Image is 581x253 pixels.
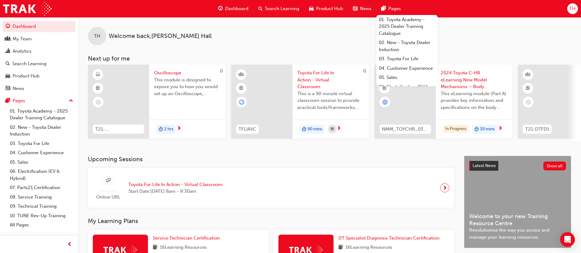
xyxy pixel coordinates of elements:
[441,69,507,90] span: 2024 Toyota C-HR eLearning New Model Mechanisms – Body Electrical – Part A (Module 3)
[388,5,401,12] span: Pages
[7,202,76,211] a: 09. Technical Training
[353,5,357,13] span: news-icon
[338,235,442,242] a: DT Specialist Diagnosis Technician Certification
[7,183,76,192] a: 07. Parts21 Certification
[360,5,372,12] span: News
[443,125,469,133] div: In Progress
[7,106,76,123] a: 01. Toyota Academy - 2025 Dealer Training Catalogue
[225,5,248,12] span: Dashboard
[2,83,76,94] a: News
[154,76,221,97] span: This module is designed to expose you to how you would set up an Oscilloscope, inspecting vehicle...
[128,188,222,195] span: Start Date: [DATE] 8am - 9:30am
[464,156,571,248] a: Latest NewsShow allWelcome to your new Training Resource CentreRevolutionise the way you access a...
[7,167,76,183] a: 06. Electrification (EV & Hybrid)
[177,126,181,132] span: next-icon
[6,36,10,42] span: people-icon
[382,99,388,105] span: learningRecordVerb_ATTEMPT-icon
[96,84,100,92] span: booktick-icon
[231,65,369,139] a: 0TFLIAVCToyota For Life In Action - Virtual ClassroomThis is a 90 minute virtual classroom sessio...
[153,244,157,251] span: book-icon
[220,68,223,74] span: 0
[469,213,566,227] span: Welcome to your new Training Resource Centre
[297,90,364,111] span: This is a 90 minute virtual classroom session to provide practical tools/frameworks, behaviours a...
[345,244,392,251] span: 16 Learning Resources
[297,69,364,90] span: Toyota For Life In Action - Virtual Classroom
[469,161,566,171] a: Latest NewsShow all
[239,99,244,105] span: learningRecordVerb_ENROLL-icon
[7,192,76,202] a: 08. Service Training
[7,139,76,148] a: 03. Toyota For Life
[2,70,76,82] a: Product Hub
[6,86,10,91] span: news-icon
[381,5,386,13] span: pages-icon
[160,244,207,251] span: 16 Learning Resources
[94,33,100,40] span: TH
[363,68,366,74] span: 0
[2,20,76,95] button: DashboardMy TeamAnalyticsSearch LearningProduct HubNews
[543,162,566,170] button: Show all
[6,61,10,67] span: search-icon
[498,126,503,132] span: next-icon
[443,184,447,192] span: next-icon
[95,126,142,133] span: T21-FOD_OSCOPE_PREREQ
[331,125,334,133] span: calendar-icon
[338,235,440,241] span: DT Specialist Diagnosis Technician Certification
[12,60,47,67] div: Search Learning
[153,235,220,241] span: Service Technician Certification
[525,126,549,133] span: T21-DTFD1
[96,99,101,105] span: learningRecordVerb_NONE-icon
[376,73,438,82] a: 05. Sales
[526,99,531,105] span: learningRecordVerb_NONE-icon
[376,82,438,99] a: 06. Electrification (EV & Hybrid)
[526,71,530,79] span: learningResourceType_INSTRUCTOR_LED-icon
[3,2,52,16] img: Trak
[164,126,173,133] span: 2 hrs
[376,38,438,54] a: 02. New - Toyota Dealer Induction
[109,33,212,40] span: Welcome back , [PERSON_NAME] Hall
[6,98,10,104] span: pages-icon
[6,73,10,79] span: car-icon
[93,194,123,201] span: Online URL
[93,173,449,203] a: Online URLToyota For Life In Action - Virtual ClassroomStart Date:[DATE] 8am - 9:30am
[304,2,348,15] a: car-iconProduct Hub
[213,2,253,15] a: guage-iconDashboard
[2,58,76,69] a: Search Learning
[88,218,454,225] h3: My Learning Plans
[78,55,581,62] h3: Next up for me
[309,5,314,13] span: car-icon
[567,3,578,14] button: TH
[2,21,76,32] a: Dashboard
[473,163,496,168] span: Latest News
[2,95,76,106] button: Pages
[7,211,76,221] a: 10. TUNE Rev-Up Training
[239,126,256,133] span: TFLIAVC
[265,5,299,12] span: Search Learning
[316,5,343,12] span: Product Hub
[239,84,243,92] span: booktick-icon
[348,2,376,15] a: news-iconNews
[154,69,221,76] span: Oscilloscope
[88,65,226,139] a: 0T21-FOD_OSCOPE_PREREQOscilloscopeThis module is designed to expose you to how you would set up a...
[480,126,495,133] span: 30 mins
[69,97,73,105] span: up-icon
[7,148,76,158] a: 04. Customer Experience
[153,235,222,242] a: Service Technician Certification
[7,123,76,139] a: 02. New - Toyota Dealer Induction
[159,125,163,133] span: duration-icon
[337,126,341,132] span: next-icon
[526,84,530,92] span: booktick-icon
[376,54,438,64] a: 03. Toyota For Life
[307,126,322,133] span: 90 mins
[67,241,72,248] span: prev-icon
[258,5,262,13] span: search-icon
[382,126,428,133] span: NMM_TOYCHR_032024_MODULE_3
[376,15,438,38] a: 01. Toyota Academy - 2025 Dealer Training Catalogue
[239,71,243,79] span: learningResourceType_INSTRUCTOR_LED-icon
[302,125,306,133] span: duration-icon
[128,181,222,188] span: Toyota For Life In Action - Virtual Classroom
[7,220,76,230] a: All Pages
[13,48,32,55] div: Analytics
[2,46,76,57] a: Analytics
[13,35,32,43] div: My Team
